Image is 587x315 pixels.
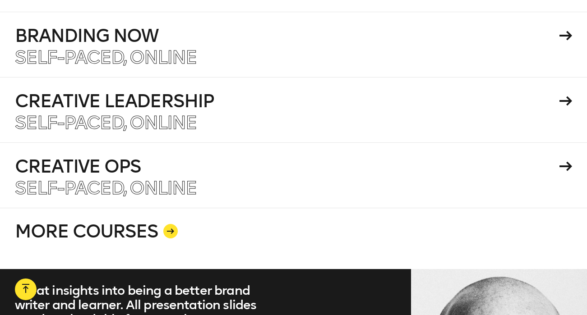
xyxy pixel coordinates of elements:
[15,177,197,199] span: Self-paced, Online
[15,27,557,45] h4: Branding Now
[15,112,197,133] span: Self-paced, Online
[15,208,573,269] a: MORE COURSES
[15,157,557,175] h4: Creative Ops
[15,92,557,110] h4: Creative Leadership
[15,46,197,68] span: Self-paced, Online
